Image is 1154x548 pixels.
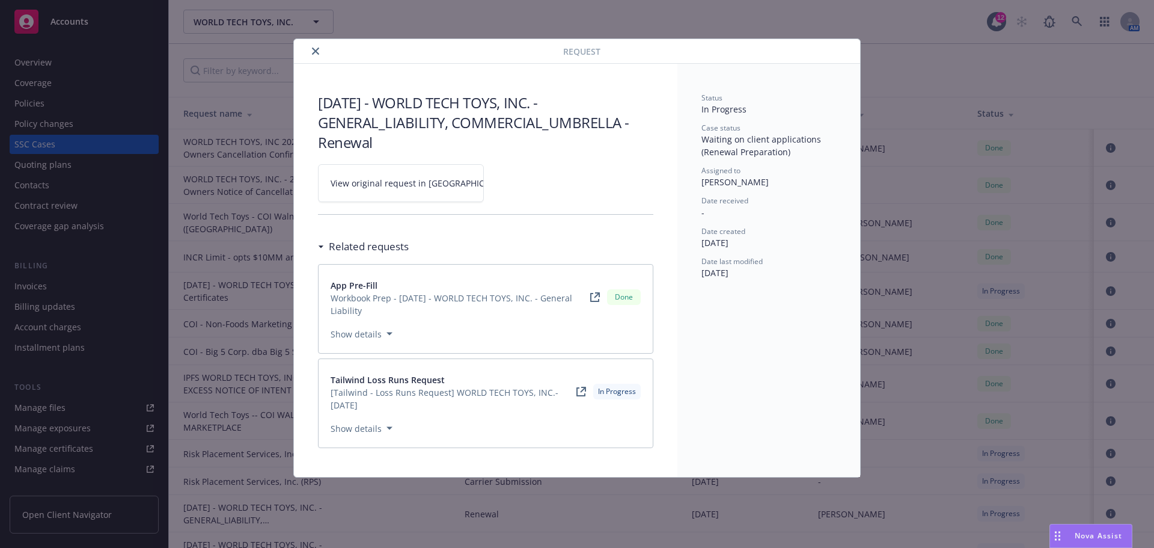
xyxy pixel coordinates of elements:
[701,165,740,176] span: Assigned to
[331,292,590,317] span: Workbook Prep - [DATE] - WORLD TECH TOYS, INC. - General Liability
[326,421,397,436] button: Show details
[701,226,745,236] span: Date created
[331,374,576,386] a: Tailwind Loss Runs Request
[612,292,636,303] span: Done
[326,327,397,341] button: Show details
[701,134,823,158] span: Waiting on client applications (Renewal Preparation)
[318,239,409,254] div: Related requests
[701,123,740,133] span: Case status
[1075,531,1122,541] span: Nova Assist
[1050,525,1065,547] div: Drag to move
[563,45,600,58] span: Request
[701,195,748,206] span: Date received
[318,164,484,202] a: View original request in [GEOGRAPHIC_DATA]
[701,256,763,266] span: Date last modified
[331,386,576,411] span: [Tailwind - Loss Runs Request] WORLD TECH TOYS, INC.- [DATE]
[329,239,409,254] h3: Related requests
[598,386,636,397] span: In Progress
[1049,524,1132,548] button: Nova Assist
[701,176,769,188] span: [PERSON_NAME]
[701,207,704,218] span: -
[331,177,513,189] span: View original request in [GEOGRAPHIC_DATA]
[308,44,323,58] button: close
[701,93,722,103] span: Status
[318,93,653,152] h3: [DATE] - WORLD TECH TOYS, INC. - GENERAL_LIABILITY, COMMERCIAL_UMBRELLA - Renewal
[701,267,728,279] span: [DATE]
[331,279,590,292] a: App Pre-Fill
[701,103,746,115] span: In Progress
[701,237,728,248] span: [DATE]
